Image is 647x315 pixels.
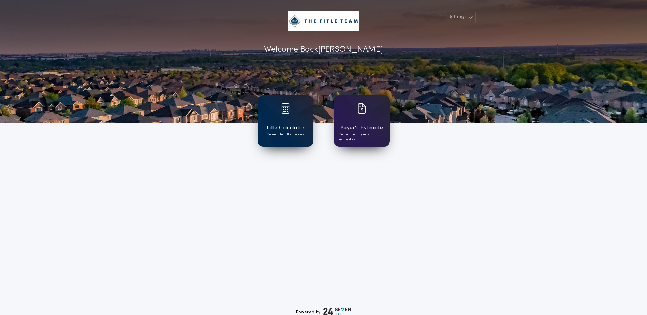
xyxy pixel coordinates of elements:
[358,103,366,114] img: card icon
[281,103,290,114] img: card icon
[258,95,313,147] a: card iconTitle CalculatorGenerate title quotes
[288,11,359,31] img: account-logo
[334,95,390,147] a: card iconBuyer's EstimateGenerate buyer's estimates
[339,132,385,142] p: Generate buyer's estimates
[266,124,305,132] h1: Title Calculator
[264,44,383,56] p: Welcome Back [PERSON_NAME]
[444,11,476,23] button: Settings
[267,132,304,137] p: Generate title quotes
[340,124,383,132] h1: Buyer's Estimate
